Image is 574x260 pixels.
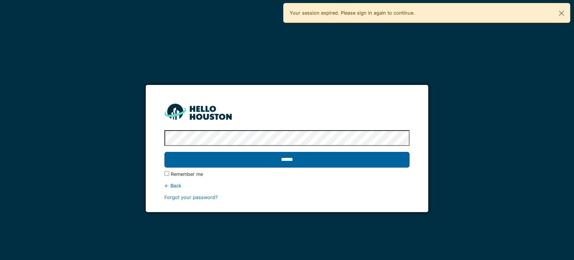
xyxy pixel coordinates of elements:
[553,3,570,23] button: Close
[164,104,232,120] img: HH_line-BYnF2_Hg.png
[164,195,218,200] a: Forgot your password?
[171,171,203,178] label: Remember me
[283,3,570,23] div: Your session expired. Please sign in again to continue.
[164,182,409,189] div: ← Back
